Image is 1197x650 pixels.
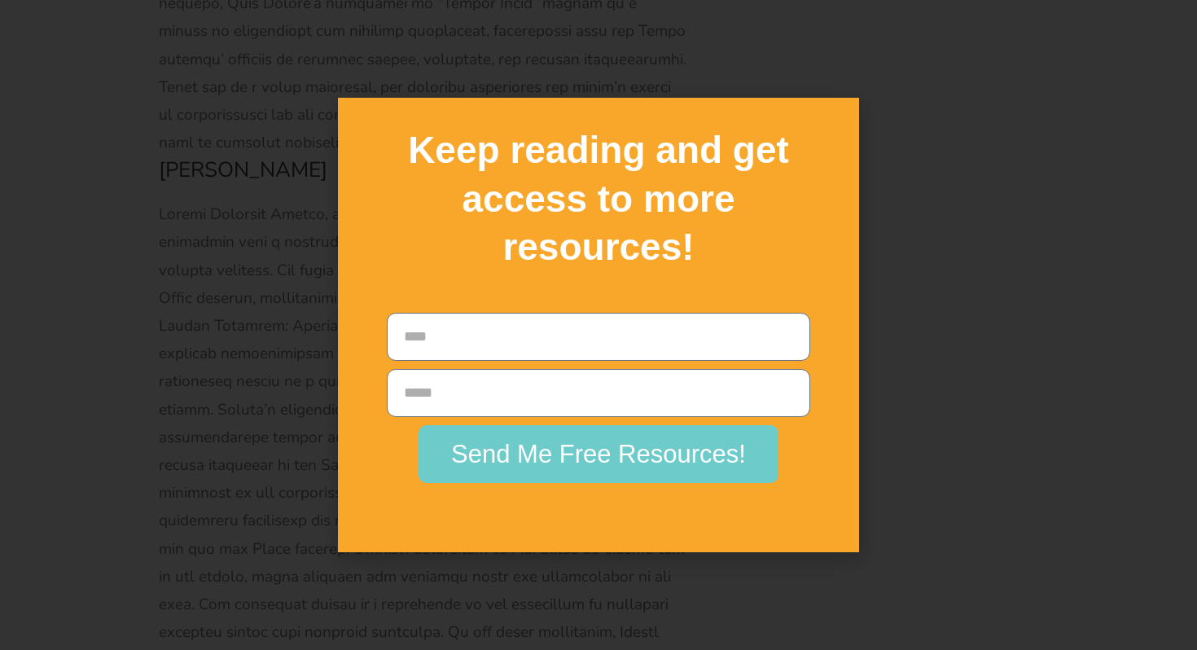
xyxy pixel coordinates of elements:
button: Send Me Free Resources! [419,425,778,483]
h2: Keep reading and get access to more resources! [366,126,831,272]
span: Send Me Free Resources! [451,441,746,467]
iframe: Chat Widget [1116,572,1197,650]
form: New Form [387,313,810,491]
